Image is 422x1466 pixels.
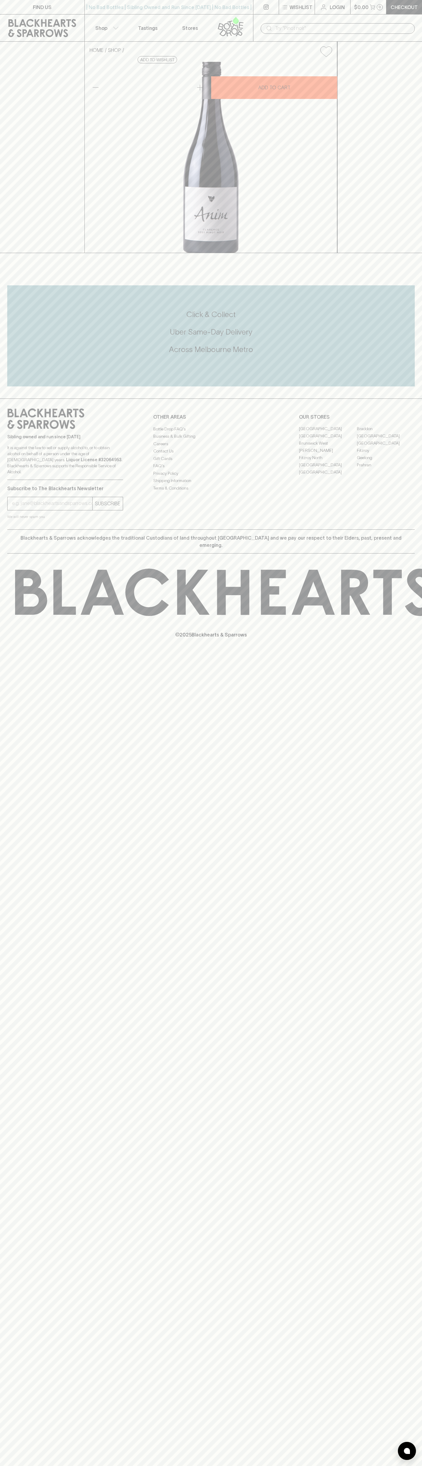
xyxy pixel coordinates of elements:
[7,514,123,520] p: We will never spam you
[211,76,337,99] button: ADD TO CART
[299,469,357,476] a: [GEOGRAPHIC_DATA]
[7,309,415,319] h5: Click & Collect
[404,1448,410,1454] img: bubble-icon
[138,56,177,63] button: Add to wishlist
[93,497,123,510] button: SUBSCRIBE
[7,344,415,354] h5: Across Melbourne Metro
[357,454,415,462] a: Geelong
[357,425,415,433] a: Braddon
[391,4,418,11] p: Checkout
[153,455,269,462] a: Gift Cards
[299,413,415,420] p: OUR STORES
[299,454,357,462] a: Fitzroy North
[299,440,357,447] a: Brunswick West
[95,24,107,32] p: Shop
[299,462,357,469] a: [GEOGRAPHIC_DATA]
[357,462,415,469] a: Prahran
[7,485,123,492] p: Subscribe to The Blackhearts Newsletter
[275,24,410,33] input: Try "Pinot noir"
[7,434,123,440] p: Sibling owned and run since [DATE]
[153,433,269,440] a: Business & Bulk Gifting
[127,14,169,41] a: Tastings
[330,4,345,11] p: Login
[85,14,127,41] button: Shop
[153,425,269,433] a: Bottle Drop FAQ's
[108,47,121,53] a: SHOP
[153,470,269,477] a: Privacy Policy
[12,499,92,508] input: e.g. jane@blackheartsandsparrows.com.au
[66,457,122,462] strong: Liquor License #32064953
[379,5,381,9] p: 0
[95,500,120,507] p: SUBSCRIBE
[153,477,269,484] a: Shipping Information
[153,448,269,455] a: Contact Us
[7,285,415,386] div: Call to action block
[153,440,269,447] a: Careers
[318,44,335,59] button: Add to wishlist
[258,84,290,91] p: ADD TO CART
[182,24,198,32] p: Stores
[357,440,415,447] a: [GEOGRAPHIC_DATA]
[138,24,157,32] p: Tastings
[357,447,415,454] a: Fitzroy
[7,327,415,337] h5: Uber Same-Day Delivery
[169,14,211,41] a: Stores
[357,433,415,440] a: [GEOGRAPHIC_DATA]
[299,433,357,440] a: [GEOGRAPHIC_DATA]
[153,413,269,420] p: OTHER AREAS
[299,425,357,433] a: [GEOGRAPHIC_DATA]
[290,4,313,11] p: Wishlist
[354,4,369,11] p: $0.00
[299,447,357,454] a: [PERSON_NAME]
[12,534,410,549] p: Blackhearts & Sparrows acknowledges the traditional Custodians of land throughout [GEOGRAPHIC_DAT...
[85,62,337,253] img: 37304.png
[7,445,123,475] p: It is against the law to sell or supply alcohol to, or to obtain alcohol on behalf of a person un...
[153,462,269,470] a: FAQ's
[90,47,103,53] a: HOME
[33,4,52,11] p: FIND US
[153,484,269,492] a: Terms & Conditions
